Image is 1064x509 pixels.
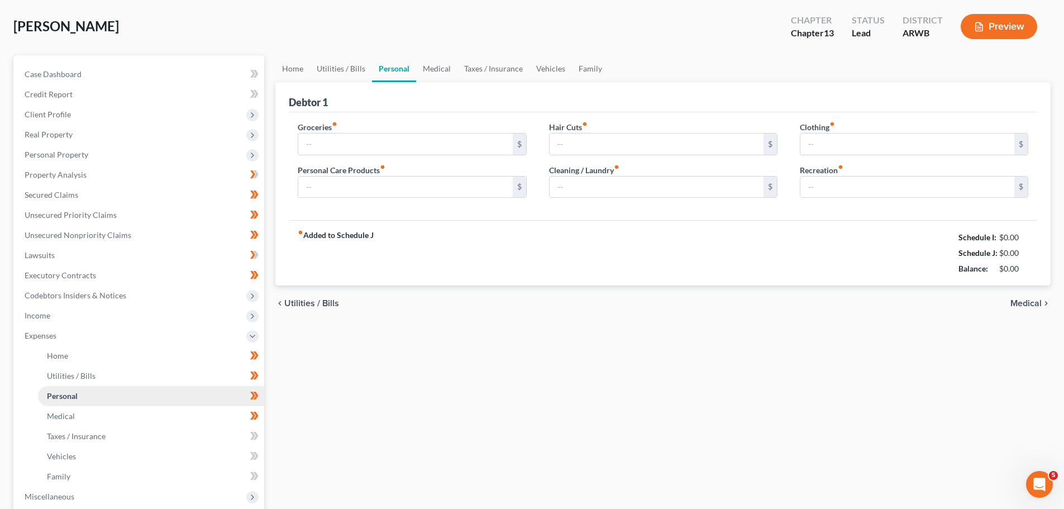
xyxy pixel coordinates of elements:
[16,211,207,232] div: Form Preview Helper
[22,79,201,98] p: Hi there!
[298,177,512,198] input: --
[131,18,153,40] img: Profile image for Emma
[800,134,1014,155] input: --
[38,346,264,366] a: Home
[25,130,73,139] span: Real Property
[47,391,78,401] span: Personal
[23,153,187,164] div: We typically reply in a few hours
[11,131,212,174] div: Send us a messageWe typically reply in a few hours
[999,232,1029,243] div: $0.00
[1014,177,1028,198] div: $
[298,230,374,277] strong: Added to Schedule J
[310,55,372,82] a: Utilities / Bills
[550,177,764,198] input: --
[74,349,149,393] button: Messages
[25,69,82,79] span: Case Dashboard
[38,446,264,467] a: Vehicles
[25,492,74,501] span: Miscellaneous
[23,289,187,313] div: Statement of Financial Affairs - Attorney or Credit Counseling Fees
[16,165,264,185] a: Property Analysis
[298,134,512,155] input: --
[838,164,843,170] i: fiber_manual_record
[800,121,835,133] label: Clothing
[829,121,835,127] i: fiber_manual_record
[23,141,187,153] div: Send us a message
[16,64,264,84] a: Case Dashboard
[25,89,73,99] span: Credit Report
[22,98,201,117] p: How can we help?
[25,377,50,384] span: Home
[457,55,529,82] a: Taxes / Insurance
[275,299,284,308] i: chevron_left
[93,377,131,384] span: Messages
[23,216,187,227] div: Form Preview Helper
[23,190,90,202] span: Search for help
[152,18,174,40] img: Profile image for Kelly
[332,121,337,127] i: fiber_manual_record
[16,205,264,225] a: Unsecured Priority Claims
[614,164,619,170] i: fiber_manual_record
[791,27,834,40] div: Chapter
[1010,299,1051,308] button: Medical chevron_right
[38,467,264,487] a: Family
[1014,134,1028,155] div: $
[25,250,55,260] span: Lawsuits
[25,110,71,119] span: Client Profile
[800,177,1014,198] input: --
[298,164,385,176] label: Personal Care Products
[16,285,207,317] div: Statement of Financial Affairs - Attorney or Credit Counseling Fees
[16,265,264,286] a: Executory Contracts
[16,225,264,245] a: Unsecured Nonpriority Claims
[289,96,328,109] div: Debtor 1
[513,177,526,198] div: $
[47,451,76,461] span: Vehicles
[22,25,87,35] img: logo
[284,299,339,308] span: Utilities / Bills
[999,248,1029,259] div: $0.00
[903,27,943,40] div: ARWB
[109,18,132,40] img: Profile image for James
[13,18,119,34] span: [PERSON_NAME]
[38,366,264,386] a: Utilities / Bills
[25,190,78,199] span: Secured Claims
[764,177,777,198] div: $
[23,257,187,280] div: Statement of Financial Affairs - Gross Yearly Income (Other)
[47,472,70,481] span: Family
[800,164,843,176] label: Recreation
[149,349,223,393] button: Help
[961,14,1037,39] button: Preview
[47,351,68,360] span: Home
[958,232,996,242] strong: Schedule I:
[582,121,588,127] i: fiber_manual_record
[16,84,264,104] a: Credit Report
[791,14,834,27] div: Chapter
[25,270,96,280] span: Executory Contracts
[416,55,457,82] a: Medical
[16,245,264,265] a: Lawsuits
[38,406,264,426] a: Medical
[999,263,1029,274] div: $0.00
[47,411,75,421] span: Medical
[958,264,988,273] strong: Balance:
[1026,471,1053,498] iframe: Intercom live chat
[1010,299,1042,308] span: Medical
[16,253,207,285] div: Statement of Financial Affairs - Gross Yearly Income (Other)
[38,386,264,406] a: Personal
[550,134,764,155] input: --
[852,14,885,27] div: Status
[47,371,96,380] span: Utilities / Bills
[16,184,207,207] button: Search for help
[380,164,385,170] i: fiber_manual_record
[275,299,339,308] button: chevron_left Utilities / Bills
[958,248,998,258] strong: Schedule J:
[764,134,777,155] div: $
[25,291,126,300] span: Codebtors Insiders & Notices
[192,18,212,38] div: Close
[549,121,588,133] label: Hair Cuts
[25,230,131,240] span: Unsecured Nonpriority Claims
[275,55,310,82] a: Home
[372,55,416,82] a: Personal
[177,377,195,384] span: Help
[824,27,834,38] span: 13
[47,431,106,441] span: Taxes / Insurance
